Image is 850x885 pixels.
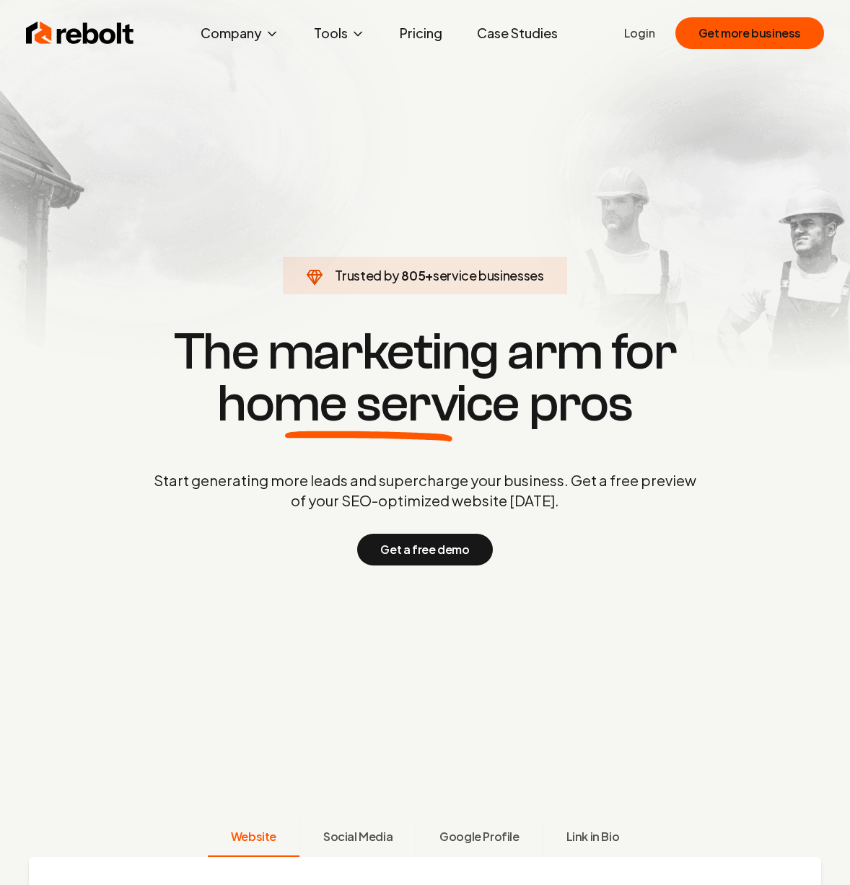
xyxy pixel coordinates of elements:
[189,19,291,48] button: Company
[79,326,771,430] h1: The marketing arm for pros
[231,828,276,845] span: Website
[323,828,393,845] span: Social Media
[425,267,433,283] span: +
[675,17,824,49] button: Get more business
[401,265,425,286] span: 805
[26,19,134,48] img: Rebolt Logo
[465,19,569,48] a: Case Studies
[302,19,377,48] button: Tools
[299,819,416,857] button: Social Media
[151,470,699,511] p: Start generating more leads and supercharge your business. Get a free preview of your SEO-optimiz...
[433,267,544,283] span: service businesses
[543,819,643,857] button: Link in Bio
[566,828,620,845] span: Link in Bio
[416,819,542,857] button: Google Profile
[335,267,399,283] span: Trusted by
[624,25,655,42] a: Login
[388,19,454,48] a: Pricing
[357,534,492,565] button: Get a free demo
[439,828,519,845] span: Google Profile
[208,819,299,857] button: Website
[217,378,520,430] span: home service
